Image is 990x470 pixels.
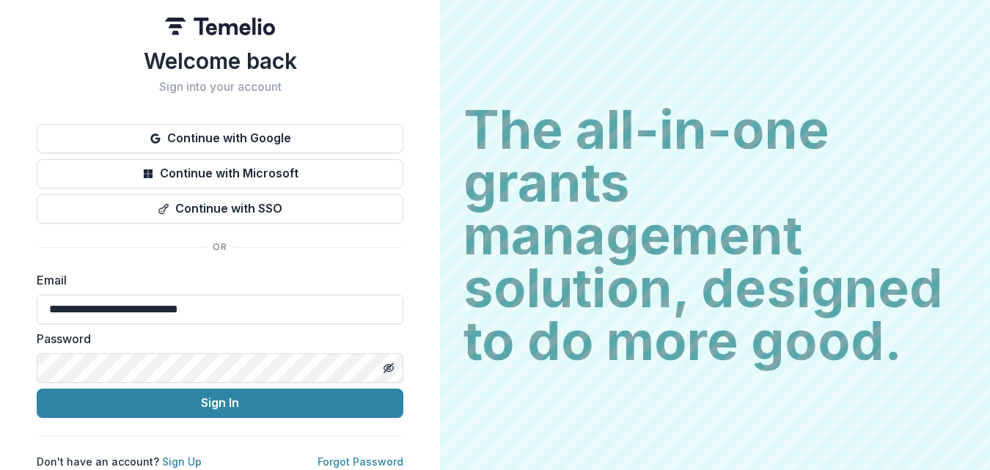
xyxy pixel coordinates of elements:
[37,271,395,289] label: Email
[37,454,202,469] p: Don't have an account?
[37,124,403,153] button: Continue with Google
[37,80,403,94] h2: Sign into your account
[37,159,403,188] button: Continue with Microsoft
[165,18,275,35] img: Temelio
[377,356,400,380] button: Toggle password visibility
[318,455,403,468] a: Forgot Password
[37,330,395,348] label: Password
[37,48,403,74] h1: Welcome back
[37,194,403,224] button: Continue with SSO
[37,389,403,418] button: Sign In
[162,455,202,468] a: Sign Up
